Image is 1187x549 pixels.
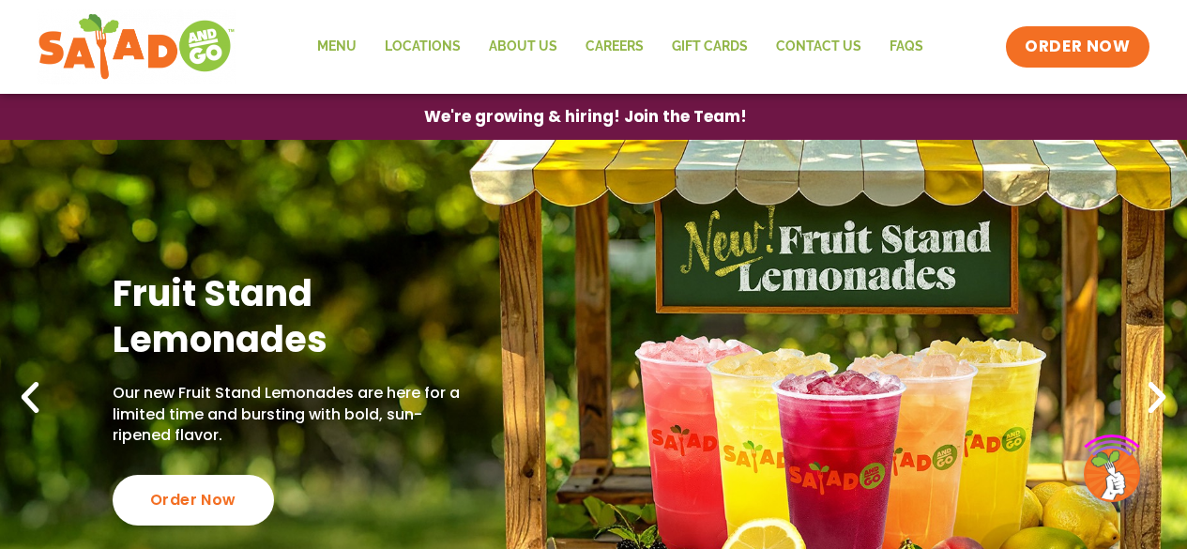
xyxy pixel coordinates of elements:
a: We're growing & hiring! Join the Team! [396,95,775,139]
div: Order Now [113,475,274,526]
img: new-SAG-logo-768×292 [38,9,236,84]
div: Previous slide [9,377,51,419]
a: ORDER NOW [1006,26,1149,68]
a: Menu [303,25,371,69]
a: GIFT CARDS [658,25,762,69]
a: Locations [371,25,475,69]
h2: Fruit Stand Lemonades [113,270,467,363]
a: FAQs [875,25,937,69]
a: About Us [475,25,571,69]
a: Careers [571,25,658,69]
nav: Menu [303,25,937,69]
div: Next slide [1136,377,1178,419]
p: Our new Fruit Stand Lemonades are here for a limited time and bursting with bold, sun-ripened fla... [113,383,467,446]
span: We're growing & hiring! Join the Team! [424,109,747,125]
span: ORDER NOW [1025,36,1130,58]
a: Contact Us [762,25,875,69]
